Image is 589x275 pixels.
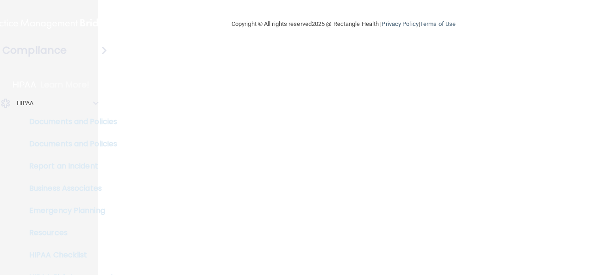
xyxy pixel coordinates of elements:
h4: Compliance [2,44,67,57]
p: Documents and Policies [6,117,132,126]
p: Business Associates [6,184,132,193]
p: HIPAA Checklist [6,250,132,260]
a: Privacy Policy [382,20,418,27]
a: Terms of Use [420,20,456,27]
p: Documents and Policies [6,139,132,149]
p: HIPAA [13,79,36,90]
p: HIPAA [17,98,34,109]
div: Copyright © All rights reserved 2025 @ Rectangle Health | | [175,9,513,39]
p: Emergency Planning [6,206,132,215]
p: Report an Incident [6,162,132,171]
p: Learn More! [41,79,90,90]
p: Resources [6,228,132,237]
